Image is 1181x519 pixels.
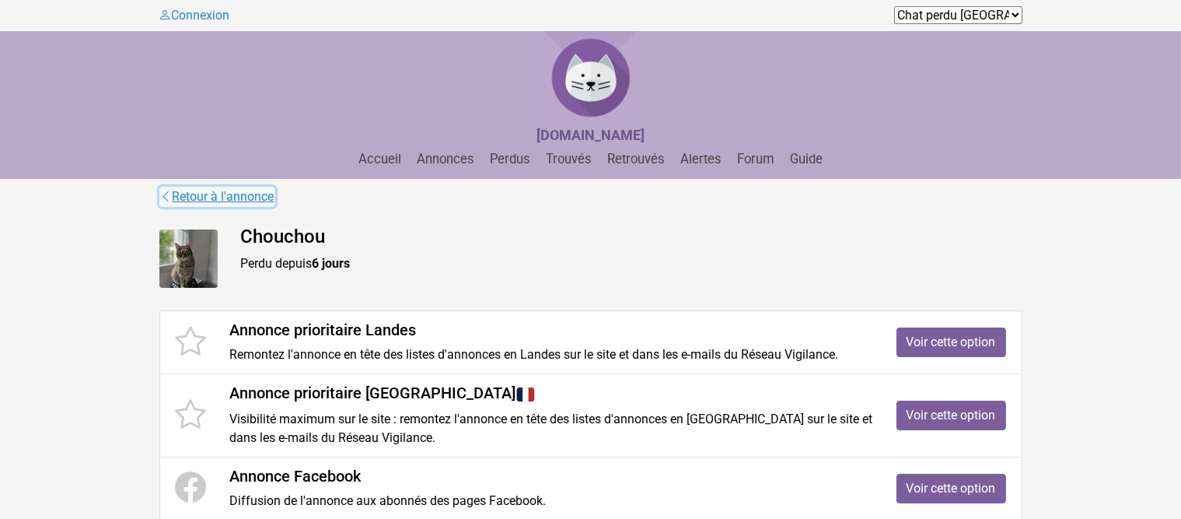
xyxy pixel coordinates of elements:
[896,401,1006,430] a: Voir cette option
[536,127,645,143] strong: [DOMAIN_NAME]
[484,152,536,167] a: Perdus
[544,31,638,124] img: Chat Perdu France
[536,128,645,143] a: [DOMAIN_NAME]
[674,152,728,167] a: Alertes
[540,152,598,167] a: Trouvés
[352,152,407,167] a: Accueil
[731,152,781,167] a: Forum
[230,384,873,404] h4: Annonce prioritaire [GEOGRAPHIC_DATA]
[516,385,535,404] img: France
[230,492,873,510] p: Diffusion de l'annonce aux abonnés des pages Facebook.
[230,410,873,447] p: Visibilité maximum sur le site : remontez l'annonce en tête des listes d'annonces en [GEOGRAPHIC_...
[313,256,351,271] strong: 6 jours
[411,152,480,167] a: Annonces
[896,474,1006,503] a: Voir cette option
[896,328,1006,357] a: Voir cette option
[230,467,873,486] h4: Annonce Facebook
[241,226,1022,248] h4: Chouchou
[230,321,873,339] h4: Annonce prioritaire Landes
[159,8,230,23] a: Connexion
[159,187,275,207] a: Retour à l'annonce
[784,152,829,167] a: Guide
[601,152,671,167] a: Retrouvés
[241,254,1022,273] p: Perdu depuis
[230,345,873,364] p: Remontez l'annonce en tête des listes d'annonces en Landes sur le site et dans les e-mails du Rés...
